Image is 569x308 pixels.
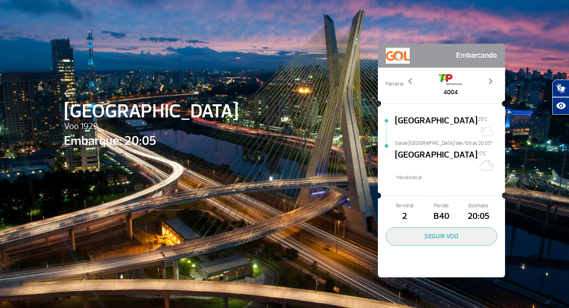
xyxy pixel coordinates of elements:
span: 17°C [478,150,486,157]
span: *Horáro local [395,174,505,181]
span: 4004 [439,88,463,97]
span: [GEOGRAPHIC_DATA] [395,114,478,140]
button: SEGUIR VOO [386,227,497,246]
button: Abrir tradutor de língua de sinais. [552,80,569,97]
span: Estimado [460,202,497,210]
span: [GEOGRAPHIC_DATA] [395,148,478,174]
span: Terminal [386,202,423,210]
button: Abrir recursos assistivos. [552,97,569,115]
img: Sol com muitas nuvens [478,123,494,139]
span: 2 [386,210,423,223]
span: 20:05 [460,210,497,223]
span: Portão [423,202,460,210]
span: Parceria: [386,80,404,88]
span: Embarque: 20:05 [64,131,238,150]
span: [GEOGRAPHIC_DATA] [64,97,238,126]
span: Sai de [GEOGRAPHIC_DATA] We/08 às 20:05* [395,140,505,145]
span: 25°C [478,116,488,123]
span: Voo 1929 [64,120,238,133]
span: B40 [423,210,460,223]
span: Embarcando [456,48,497,64]
div: Plugin de acessibilidade da Hand Talk. [552,80,569,115]
img: Céu limpo [478,157,494,173]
